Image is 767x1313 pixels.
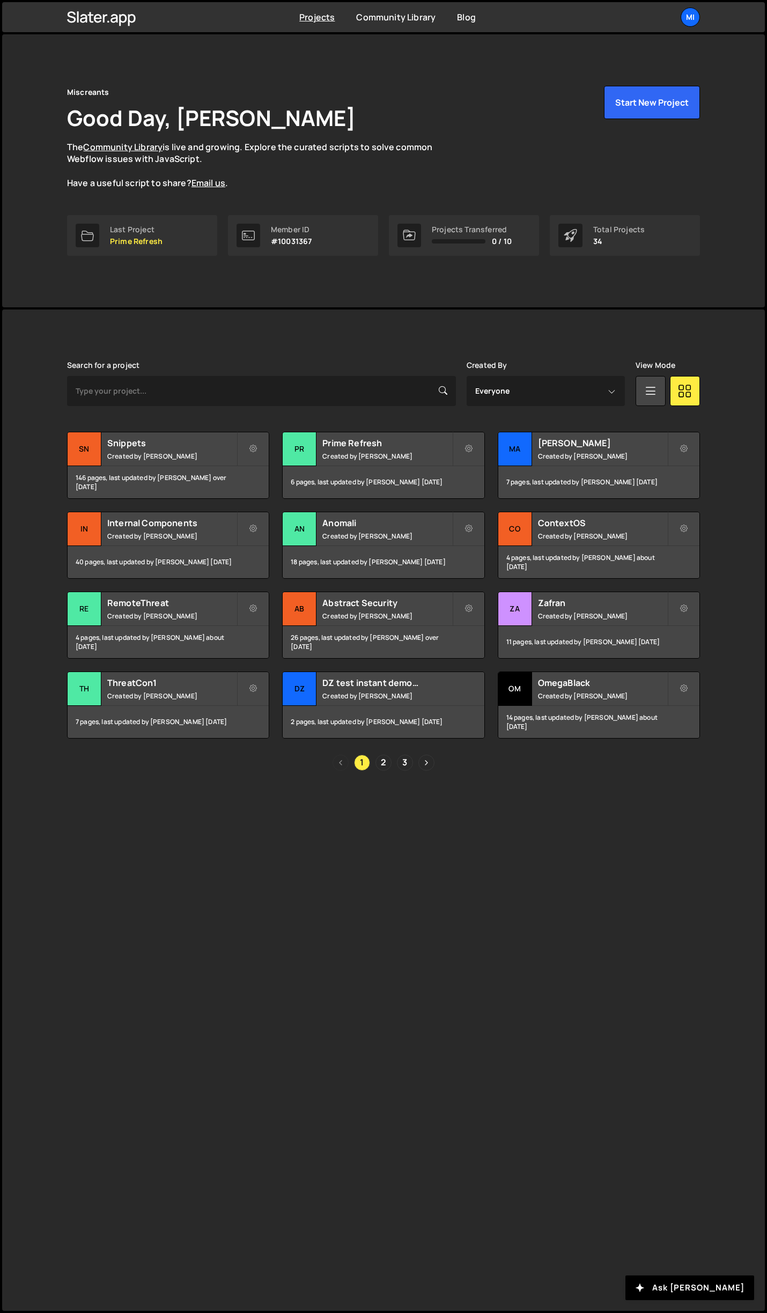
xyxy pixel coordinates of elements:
div: Ma [498,432,532,466]
div: An [283,512,316,546]
h1: Good Day, [PERSON_NAME] [67,103,356,132]
div: Member ID [271,225,312,234]
a: DZ DZ test instant demo (delete later) Created by [PERSON_NAME] 2 pages, last updated by [PERSON_... [282,672,484,739]
h2: Zafran [538,597,667,609]
h2: [PERSON_NAME] [538,437,667,449]
div: 4 pages, last updated by [PERSON_NAME] about [DATE] [498,546,699,578]
small: Created by [PERSON_NAME] [322,532,452,541]
div: 7 pages, last updated by [PERSON_NAME] [DATE] [68,706,269,738]
div: Miscreants [67,86,109,99]
label: View Mode [636,361,675,370]
a: Projects [299,11,335,23]
p: #10031367 [271,237,312,246]
a: An Anomali Created by [PERSON_NAME] 18 pages, last updated by [PERSON_NAME] [DATE] [282,512,484,579]
h2: DZ test instant demo (delete later) [322,677,452,689]
button: Start New Project [604,86,700,119]
a: Page 3 [397,755,413,771]
a: Community Library [356,11,436,23]
p: Prime Refresh [110,237,163,246]
a: Re RemoteThreat Created by [PERSON_NAME] 4 pages, last updated by [PERSON_NAME] about [DATE] [67,592,269,659]
a: Om OmegaBlack Created by [PERSON_NAME] 14 pages, last updated by [PERSON_NAME] about [DATE] [498,672,700,739]
a: Community Library [83,141,163,153]
a: Th ThreatCon1 Created by [PERSON_NAME] 7 pages, last updated by [PERSON_NAME] [DATE] [67,672,269,739]
div: Last Project [110,225,163,234]
div: 40 pages, last updated by [PERSON_NAME] [DATE] [68,546,269,578]
a: In Internal Components Created by [PERSON_NAME] 40 pages, last updated by [PERSON_NAME] [DATE] [67,512,269,579]
h2: Abstract Security [322,597,452,609]
p: The is live and growing. Explore the curated scripts to solve common Webflow issues with JavaScri... [67,141,453,189]
a: Pr Prime Refresh Created by [PERSON_NAME] 6 pages, last updated by [PERSON_NAME] [DATE] [282,432,484,499]
small: Created by [PERSON_NAME] [538,691,667,700]
div: Co [498,512,532,546]
h2: RemoteThreat [107,597,237,609]
h2: ThreatCon1 [107,677,237,689]
div: 11 pages, last updated by [PERSON_NAME] [DATE] [498,626,699,658]
a: Za Zafran Created by [PERSON_NAME] 11 pages, last updated by [PERSON_NAME] [DATE] [498,592,700,659]
a: Blog [457,11,476,23]
a: Ma [PERSON_NAME] Created by [PERSON_NAME] 7 pages, last updated by [PERSON_NAME] [DATE] [498,432,700,499]
div: 14 pages, last updated by [PERSON_NAME] about [DATE] [498,706,699,738]
h2: Anomali [322,517,452,529]
small: Created by [PERSON_NAME] [107,452,237,461]
div: Pr [283,432,316,466]
h2: Internal Components [107,517,237,529]
div: 7 pages, last updated by [PERSON_NAME] [DATE] [498,466,699,498]
label: Search for a project [67,361,139,370]
small: Created by [PERSON_NAME] [322,611,452,621]
div: Re [68,592,101,626]
a: Mi [681,8,700,27]
h2: ContextOS [538,517,667,529]
small: Created by [PERSON_NAME] [107,691,237,700]
span: 0 / 10 [492,237,512,246]
div: Za [498,592,532,626]
div: Sn [68,432,101,466]
div: Pagination [67,755,700,771]
h2: OmegaBlack [538,677,667,689]
div: Th [68,672,101,706]
a: Last Project Prime Refresh [67,215,217,256]
small: Created by [PERSON_NAME] [538,532,667,541]
div: Projects Transferred [432,225,512,234]
input: Type your project... [67,376,456,406]
div: 26 pages, last updated by [PERSON_NAME] over [DATE] [283,626,484,658]
a: Page 2 [375,755,392,771]
a: Next page [418,755,434,771]
p: 34 [593,237,645,246]
button: Ask [PERSON_NAME] [625,1275,754,1300]
label: Created By [467,361,507,370]
h2: Snippets [107,437,237,449]
small: Created by [PERSON_NAME] [107,611,237,621]
a: Sn Snippets Created by [PERSON_NAME] 146 pages, last updated by [PERSON_NAME] over [DATE] [67,432,269,499]
div: DZ [283,672,316,706]
a: Ab Abstract Security Created by [PERSON_NAME] 26 pages, last updated by [PERSON_NAME] over [DATE] [282,592,484,659]
h2: Prime Refresh [322,437,452,449]
div: Om [498,672,532,706]
small: Created by [PERSON_NAME] [538,452,667,461]
div: Total Projects [593,225,645,234]
small: Created by [PERSON_NAME] [107,532,237,541]
div: 4 pages, last updated by [PERSON_NAME] about [DATE] [68,626,269,658]
div: 18 pages, last updated by [PERSON_NAME] [DATE] [283,546,484,578]
a: Email us [191,177,225,189]
div: 6 pages, last updated by [PERSON_NAME] [DATE] [283,466,484,498]
div: Ab [283,592,316,626]
small: Created by [PERSON_NAME] [538,611,667,621]
div: 2 pages, last updated by [PERSON_NAME] [DATE] [283,706,484,738]
small: Created by [PERSON_NAME] [322,452,452,461]
div: In [68,512,101,546]
div: 146 pages, last updated by [PERSON_NAME] over [DATE] [68,466,269,498]
small: Created by [PERSON_NAME] [322,691,452,700]
a: Co ContextOS Created by [PERSON_NAME] 4 pages, last updated by [PERSON_NAME] about [DATE] [498,512,700,579]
